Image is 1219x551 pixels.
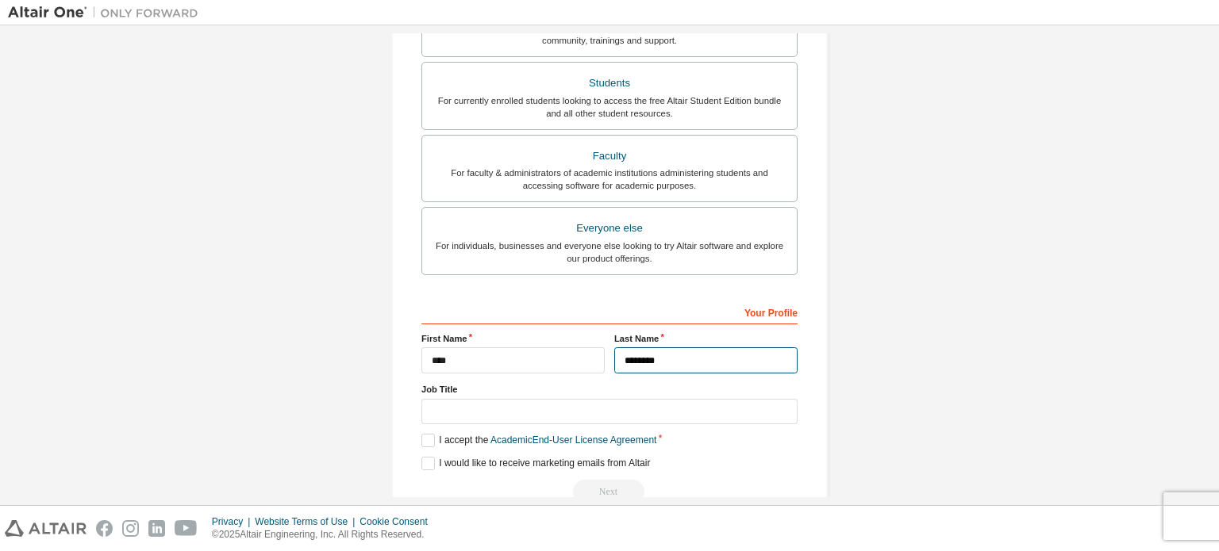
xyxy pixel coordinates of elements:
[8,5,206,21] img: Altair One
[148,520,165,537] img: linkedin.svg
[212,528,437,541] p: © 2025 Altair Engineering, Inc. All Rights Reserved.
[421,332,605,345] label: First Name
[490,434,656,446] a: Academic End-User License Agreement
[255,515,360,528] div: Website Terms of Use
[421,383,798,396] label: Job Title
[122,520,139,537] img: instagram.svg
[432,217,787,239] div: Everyone else
[360,515,436,528] div: Cookie Consent
[421,457,650,470] label: I would like to receive marketing emails from Altair
[5,520,87,537] img: altair_logo.svg
[432,72,787,94] div: Students
[432,145,787,167] div: Faculty
[614,332,798,345] label: Last Name
[432,166,787,192] div: For faculty & administrators of academic institutions administering students and accessing softwa...
[421,480,798,503] div: Read and acccept EULA to continue
[421,434,656,447] label: I accept the
[432,94,787,120] div: For currently enrolled students looking to access the free Altair Student Edition bundle and all ...
[96,520,113,537] img: facebook.svg
[432,21,787,47] div: For existing customers looking to access software downloads, HPC resources, community, trainings ...
[421,299,798,324] div: Your Profile
[432,239,787,265] div: For individuals, businesses and everyone else looking to try Altair software and explore our prod...
[212,515,255,528] div: Privacy
[175,520,198,537] img: youtube.svg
